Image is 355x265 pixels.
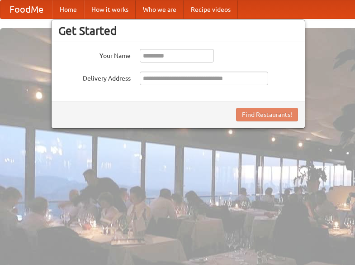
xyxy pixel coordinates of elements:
[58,72,131,83] label: Delivery Address
[136,0,184,19] a: Who we are
[0,0,52,19] a: FoodMe
[236,108,298,121] button: Find Restaurants!
[184,0,238,19] a: Recipe videos
[84,0,136,19] a: How it works
[52,0,84,19] a: Home
[58,24,298,38] h3: Get Started
[58,49,131,60] label: Your Name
